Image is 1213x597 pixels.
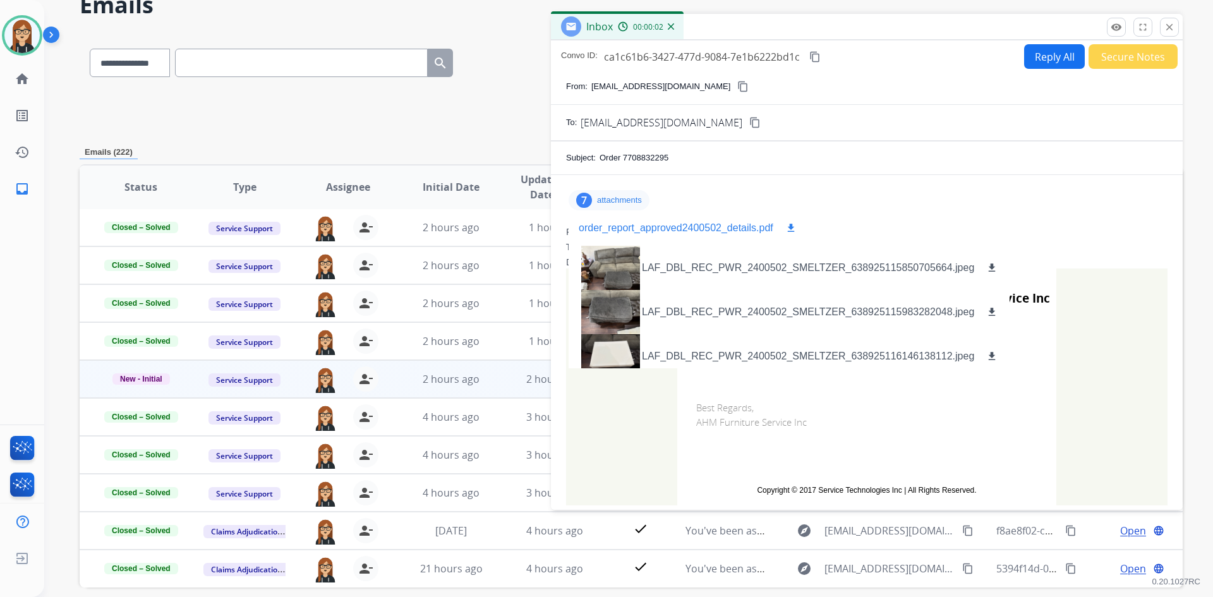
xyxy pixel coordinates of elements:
span: Closed – Solved [104,335,178,347]
p: LAF_DBL_REC_PWR_2400502_SMELTZER_638925115850705664.jpeg [642,260,974,275]
mat-icon: person_remove [358,485,373,500]
mat-icon: person_remove [358,371,373,387]
span: 2 hours ago [423,296,480,310]
span: 2 hours ago [423,258,480,272]
span: Closed – Solved [104,260,178,271]
mat-icon: list_alt [15,108,30,123]
p: To: [566,116,577,129]
span: Closed – Solved [104,563,178,574]
span: You've been assigned a new service order: 7def480a-31aa-4b3b-8e5c-b95555c4d441 [685,524,1083,538]
span: 1 hour ago [529,258,581,272]
mat-icon: person_remove [358,220,373,235]
span: Service Support [208,222,281,235]
span: Service Support [208,298,281,311]
span: Service Support [208,335,281,349]
p: Emails (222) [80,146,138,159]
mat-icon: explore [797,523,812,538]
div: 7 [576,193,592,208]
span: 1 hour ago [529,220,581,234]
mat-icon: content_copy [749,117,761,128]
mat-icon: content_copy [737,81,749,92]
span: 00:00:02 [633,22,663,32]
span: 5394f14d-0fe1-41ab-a98e-a549b95847cd [996,562,1188,576]
span: 2 hours ago [526,372,583,386]
span: Type [233,179,256,195]
mat-icon: explore [797,561,812,576]
span: 4 hours ago [423,410,480,424]
img: agent-avatar [313,442,338,469]
mat-icon: content_copy [809,51,821,63]
mat-icon: close [1164,21,1175,33]
mat-icon: content_copy [1065,525,1077,536]
mat-icon: check [633,521,648,536]
mat-icon: content_copy [1065,563,1077,574]
span: 4 hours ago [526,562,583,576]
span: [EMAIL_ADDRESS][DOMAIN_NAME] [581,115,742,130]
span: 3 hours ago [526,486,583,500]
div: To: [566,241,1168,253]
span: 2 hours ago [423,372,480,386]
mat-icon: check [633,559,648,574]
span: [EMAIL_ADDRESS][DOMAIN_NAME] [824,523,955,538]
span: Service Support [208,373,281,387]
span: Inbox [586,20,613,33]
mat-icon: download [986,306,998,318]
img: agent-avatar [313,518,338,545]
img: agent-avatar [313,556,338,582]
span: 2 hours ago [423,334,480,348]
span: Assignee [326,179,370,195]
img: agent-avatar [313,329,338,355]
span: 1 hour ago [529,334,581,348]
img: avatar [4,18,40,53]
span: f8ae8f02-c9e3-4a4a-90df-bea452b874de [996,524,1185,538]
mat-icon: search [433,56,448,71]
mat-icon: fullscreen [1137,21,1149,33]
td: Copyright © 2017 Service Technologies Inc | All Rights Reserved. [696,485,1037,496]
p: LAF_DBL_REC_PWR_2400502_SMELTZER_638925115983282048.jpeg [642,305,974,320]
span: You've been assigned a new service order: 86fda0ee-fbce-4c3c-8f1d-b86ed9cf697f [685,562,1072,576]
td: Best Regards, AHM Furniture Service Inc [677,382,1056,472]
mat-icon: person_remove [358,523,373,538]
mat-icon: home [15,71,30,87]
span: Service Support [208,487,281,500]
mat-icon: content_copy [962,525,974,536]
span: ca1c61b6-3427-477d-9084-7e1b6222bd1c [604,50,800,64]
span: Initial Date [423,179,480,195]
span: New - Initial [112,373,170,385]
p: LAF_DBL_REC_PWR_2400502_SMELTZER_638925116146138112.jpeg [642,349,974,364]
div: Date: [566,256,1168,268]
mat-icon: person_remove [358,561,373,576]
span: Closed – Solved [104,525,178,536]
img: agent-avatar [313,215,338,241]
span: Closed – Solved [104,222,178,233]
mat-icon: person_remove [358,296,373,311]
span: Claims Adjudication [203,563,290,576]
p: attachments [597,195,642,205]
mat-icon: person_remove [358,447,373,462]
img: agent-avatar [313,366,338,393]
span: 4 hours ago [526,524,583,538]
mat-icon: download [986,351,998,362]
span: 4 hours ago [423,448,480,462]
mat-icon: person_remove [358,258,373,273]
p: Convo ID: [561,49,598,64]
span: Closed – Solved [104,298,178,309]
span: 3 hours ago [526,448,583,462]
span: Open [1120,561,1146,576]
mat-icon: language [1153,563,1164,574]
span: Closed – Solved [104,487,178,498]
img: agent-avatar [313,253,338,279]
p: order_report_approved2400502_details.pdf [579,220,773,236]
span: 2 hours ago [423,220,480,234]
img: agent-avatar [313,291,338,317]
span: [DATE] [435,524,467,538]
button: Reply All [1024,44,1085,69]
img: agent-avatar [313,404,338,431]
span: 3 hours ago [526,410,583,424]
span: Service Support [208,411,281,425]
span: 21 hours ago [420,562,483,576]
mat-icon: person_remove [358,409,373,425]
span: Service Support [208,449,281,462]
mat-icon: remove_red_eye [1111,21,1122,33]
p: From: [566,80,588,93]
